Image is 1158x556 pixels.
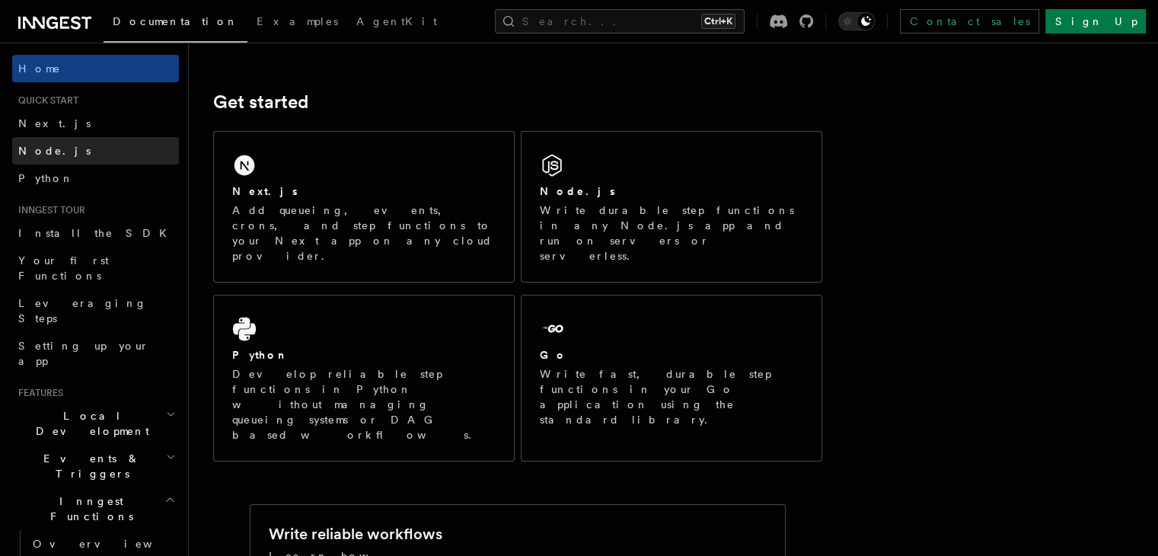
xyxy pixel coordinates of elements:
span: Node.js [18,145,91,157]
a: Next.jsAdd queueing, events, crons, and step functions to your Next app on any cloud provider. [213,131,515,283]
span: Local Development [12,408,166,439]
span: Inngest Functions [12,494,164,524]
a: Examples [247,5,347,41]
h2: Go [540,347,567,363]
span: Next.js [18,117,91,129]
a: Python [12,165,179,192]
span: AgentKit [356,15,437,27]
button: Toggle dark mode [838,12,875,30]
span: Python [18,172,74,184]
span: Documentation [113,15,238,27]
h2: Python [232,347,289,363]
span: Your first Functions [18,254,109,282]
h2: Node.js [540,184,615,199]
span: Leveraging Steps [18,297,147,324]
button: Events & Triggers [12,445,179,487]
span: Overview [33,538,190,550]
span: Home [18,61,61,76]
span: Quick start [12,94,78,107]
a: Leveraging Steps [12,289,179,332]
a: GoWrite fast, durable step functions in your Go application using the standard library. [521,295,822,462]
p: Write fast, durable step functions in your Go application using the standard library. [540,366,803,427]
a: Documentation [104,5,247,43]
a: Home [12,55,179,82]
p: Write durable step functions in any Node.js app and run on servers or serverless. [540,203,803,264]
a: Node.jsWrite durable step functions in any Node.js app and run on servers or serverless. [521,131,822,283]
a: Your first Functions [12,247,179,289]
button: Inngest Functions [12,487,179,530]
a: AgentKit [347,5,446,41]
a: Get started [213,91,308,113]
a: Sign Up [1045,9,1146,34]
button: Search...Ctrl+K [495,9,745,34]
h2: Write reliable workflows [269,523,442,545]
a: Setting up your app [12,332,179,375]
a: Contact sales [900,9,1039,34]
h2: Next.js [232,184,298,199]
a: Node.js [12,137,179,165]
p: Develop reliable step functions in Python without managing queueing systems or DAG based workflows. [232,366,496,443]
span: Features [12,387,63,399]
span: Inngest tour [12,204,85,216]
span: Setting up your app [18,340,149,367]
p: Add queueing, events, crons, and step functions to your Next app on any cloud provider. [232,203,496,264]
span: Examples [257,15,338,27]
a: PythonDevelop reliable step functions in Python without managing queueing systems or DAG based wo... [213,295,515,462]
kbd: Ctrl+K [701,14,735,29]
span: Events & Triggers [12,451,166,481]
a: Next.js [12,110,179,137]
span: Install the SDK [18,227,176,239]
button: Local Development [12,402,179,445]
a: Install the SDK [12,219,179,247]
